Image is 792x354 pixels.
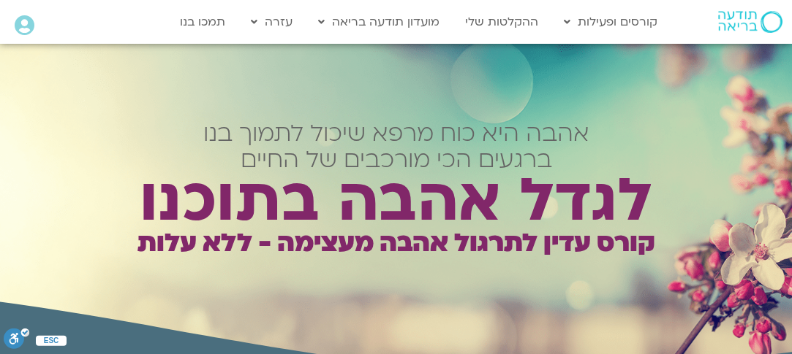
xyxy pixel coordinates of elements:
a: תמכו בנו [173,8,233,36]
h2: אהבה היא כוח מרפא שיכול לתמוך בנו ברגעים הכי מורכבים של החיים [55,120,737,173]
a: עזרה [244,8,300,36]
a: ההקלטות שלי [458,8,546,36]
a: קורסים ופעילות [557,8,665,36]
h1: לגדל אהבה בתוכנו [55,173,737,228]
a: מועדון תודעה בריאה [311,8,447,36]
h1: קורס עדין לתרגול אהבה מעצימה - ללא עלות [55,228,737,258]
img: תודעה בריאה [718,11,782,33]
